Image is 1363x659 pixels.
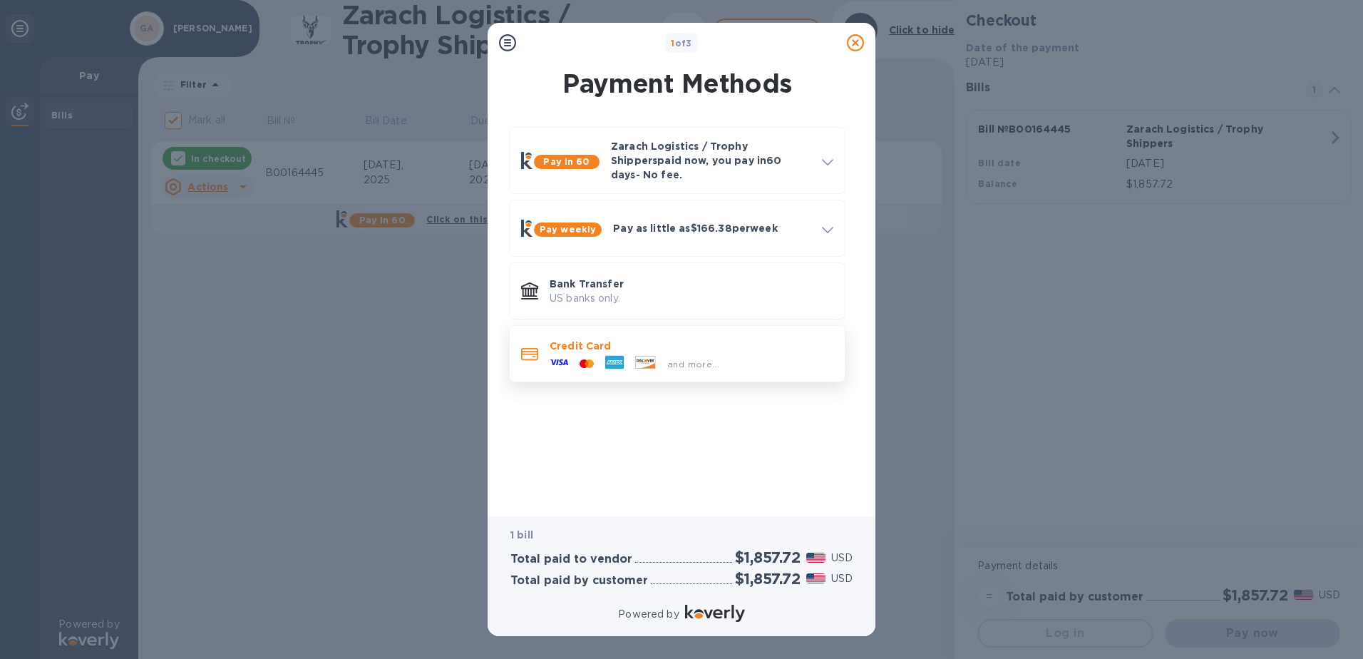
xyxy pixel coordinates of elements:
[831,551,853,566] p: USD
[806,553,825,563] img: USD
[550,291,833,306] p: US banks only.
[806,573,825,583] img: USD
[510,529,533,541] b: 1 bill
[510,553,632,566] h3: Total paid to vendor
[550,339,833,353] p: Credit Card
[831,571,853,586] p: USD
[671,38,692,48] b: of 3
[685,605,745,622] img: Logo
[667,359,719,369] span: and more...
[550,277,833,291] p: Bank Transfer
[506,68,848,98] h1: Payment Methods
[671,38,674,48] span: 1
[510,574,648,588] h3: Total paid by customer
[611,139,811,182] p: Zarach Logistics / Trophy Shippers paid now, you pay in 60 days - No fee.
[613,221,811,235] p: Pay as little as $166.38 per week
[735,570,801,588] h2: $1,857.72
[540,224,596,235] b: Pay weekly
[618,607,679,622] p: Powered by
[543,156,590,167] b: Pay in 60
[735,548,801,566] h2: $1,857.72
